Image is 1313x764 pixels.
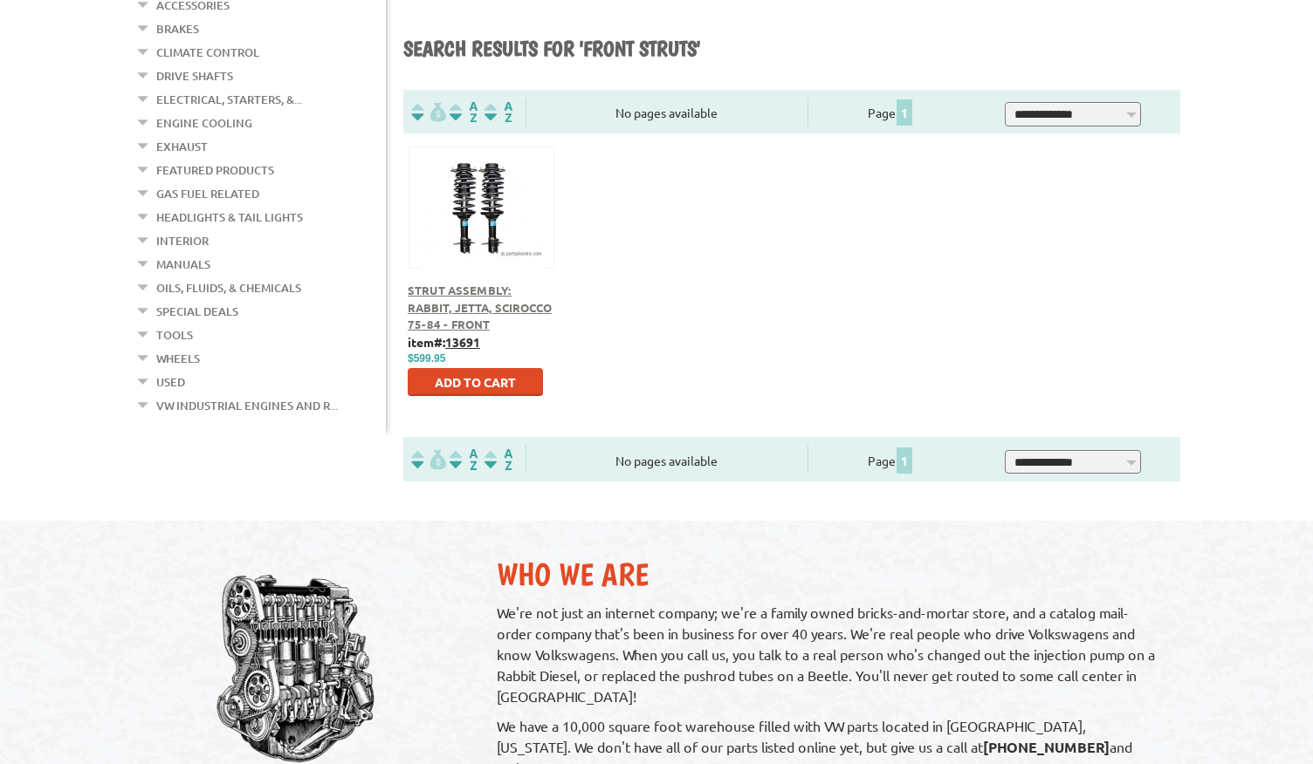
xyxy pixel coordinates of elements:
[156,159,274,181] a: Featured Products
[526,104,808,122] div: No pages available
[526,452,808,470] div: No pages available
[411,449,446,469] img: filterpricelow.svg
[156,17,199,40] a: Brakes
[403,36,1180,64] h1: Search results for 'front struts'
[408,283,552,331] a: Strut Assembly: Rabbit, Jetta, Scirocco 75-84 - Front
[156,276,301,299] a: Oils, Fluids, & Chemicals
[156,182,259,205] a: Gas Fuel Related
[808,445,974,474] div: Page
[156,112,252,134] a: Engine Cooling
[156,253,210,276] a: Manuals
[156,394,338,417] a: VW Industrial Engines and R...
[411,102,446,122] img: filterpricelow.svg
[435,374,516,390] span: Add to Cart
[983,738,1110,756] strong: [PHONE_NUMBER]
[897,447,912,474] span: 1
[156,41,259,64] a: Climate Control
[497,556,1163,593] h2: Who We Are
[446,449,481,469] img: Sort by Headline
[156,347,200,370] a: Wheels
[408,352,445,365] span: $599.95
[808,98,974,126] div: Page
[408,368,543,396] button: Add to Cart
[156,300,238,323] a: Special Deals
[446,102,481,122] img: Sort by Headline
[156,371,185,393] a: Used
[497,602,1163,706] p: We're not just an internet company; we're a family owned bricks-and-mortar store, and a catalog m...
[156,229,209,252] a: Interior
[481,102,516,122] img: Sort by Sales Rank
[156,206,303,229] a: Headlights & Tail Lights
[481,449,516,469] img: Sort by Sales Rank
[445,334,480,350] u: 13691
[156,65,233,87] a: Drive Shafts
[897,99,912,126] span: 1
[156,324,193,346] a: Tools
[156,135,208,158] a: Exhaust
[408,334,480,350] b: item#:
[156,88,302,111] a: Electrical, Starters, &...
